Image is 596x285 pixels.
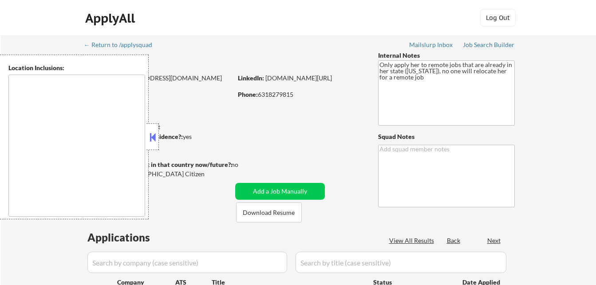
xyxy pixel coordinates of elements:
strong: LinkedIn: [238,74,264,82]
button: Add a Job Manually [235,183,325,200]
div: Applications [87,232,175,243]
button: Download Resume [236,202,302,222]
div: Yes, I am a [DEMOGRAPHIC_DATA] Citizen [85,170,235,178]
input: Search by title (case sensitive) [296,252,506,273]
div: ← Return to /applysquad [84,42,161,48]
div: Internal Notes [378,51,515,60]
div: Next [487,236,501,245]
a: Mailslurp Inbox [409,41,454,50]
a: ← Return to /applysquad [84,41,161,50]
a: [DOMAIN_NAME][URL] [265,74,332,82]
div: Job Search Builder [463,42,515,48]
div: Back [447,236,461,245]
div: View All Results [389,236,437,245]
div: [PERSON_NAME] [85,58,267,69]
button: Log Out [480,9,516,27]
input: Search by company (case sensitive) [87,252,287,273]
div: no [231,160,257,169]
div: Mailslurp Inbox [409,42,454,48]
strong: Phone: [238,91,258,98]
div: Squad Notes [378,132,515,141]
div: 6318279815 [238,90,363,99]
div: ApplyAll [85,11,138,26]
div: Location Inclusions: [8,63,145,72]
